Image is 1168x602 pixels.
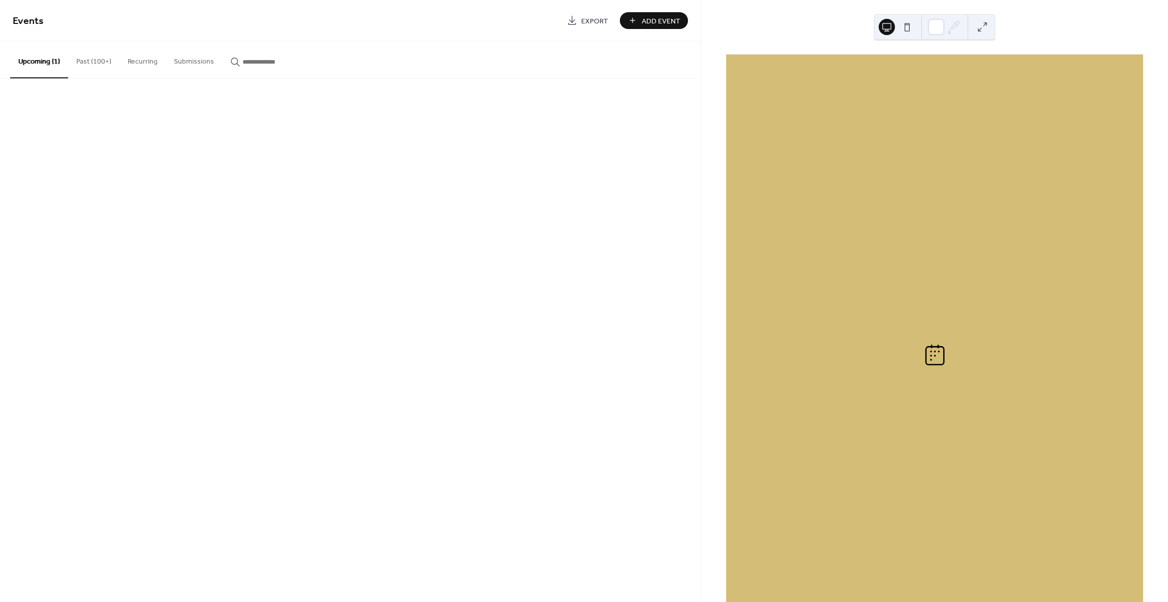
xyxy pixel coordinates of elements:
[166,41,222,77] button: Submissions
[581,16,608,26] span: Export
[642,16,680,26] span: Add Event
[13,11,44,31] span: Events
[620,12,688,29] button: Add Event
[10,41,68,78] button: Upcoming (1)
[559,12,616,29] a: Export
[68,41,119,77] button: Past (100+)
[119,41,166,77] button: Recurring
